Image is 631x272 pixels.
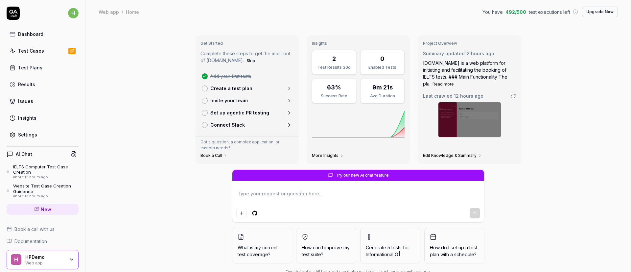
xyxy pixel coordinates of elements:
[199,107,295,119] a: Set up agentic PR testing
[7,226,79,233] a: Book a call with us
[11,254,21,265] span: H
[210,85,252,92] p: Create a test plan
[482,9,503,15] span: You have
[18,81,35,88] div: Results
[18,131,37,138] div: Settings
[99,9,119,15] div: Web app
[14,238,47,245] span: Documentation
[7,61,79,74] a: Test Plans
[372,83,393,92] div: 9m 21s
[210,97,248,104] p: Invite your team
[7,183,79,198] a: Website Test Case Creation Guidanceabout 13 hours ago
[423,41,516,46] h3: Project Overview
[236,208,247,218] button: Add attachment
[7,204,79,215] a: New
[25,260,65,265] div: Web app
[199,82,295,94] a: Create a test plan
[454,93,483,99] time: 12 hours ago
[18,47,44,54] div: Test Cases
[200,50,293,65] p: Complete these steps to get the most out of [DOMAIN_NAME].
[210,121,245,128] p: Connect Slack
[364,93,400,99] div: Avg Duration
[7,44,79,57] a: Test Cases
[316,64,352,70] div: Test Results 30d
[505,9,526,15] span: 492 / 500
[7,78,79,91] a: Results
[438,102,501,137] img: Screenshot
[7,164,79,179] a: IELTS Computer Test Case Creationabout 12 hours ago
[423,92,483,99] span: Last crawled
[312,41,405,46] h3: Insights
[511,93,516,99] a: Go to crawling settings
[430,244,479,258] span: How do I set up a test plan with a schedule?
[13,164,79,175] div: IELTS Computer Test Case Creation
[366,252,398,257] span: Informational O
[18,31,43,37] div: Dashboard
[424,228,484,263] button: How do I set up a test plan with a schedule?
[7,95,79,108] a: Issues
[18,64,42,71] div: Test Plans
[199,94,295,107] a: Invite your team
[529,9,570,15] span: test executions left
[200,139,293,151] p: Got a question, a complex application, or custom needs?
[68,8,79,18] span: h
[200,153,227,158] a: Book a Call
[7,250,79,270] button: HHPDemoWeb app
[296,228,356,263] button: How can I improve my test suite?
[18,98,33,105] div: Issues
[7,238,79,245] a: Documentation
[432,81,454,87] button: Read more
[13,194,79,199] div: about 13 hours ago
[126,9,139,15] div: Home
[327,83,341,92] div: 63%
[423,60,507,87] span: [DOMAIN_NAME] is a web platform for initiating and facilitating the booking of IELTS tests. ### M...
[245,57,256,65] button: Skip
[380,54,385,63] div: 0
[238,244,287,258] span: What is my current test coverage?
[465,51,494,56] time: 12 hours ago
[364,64,400,70] div: Enabled Tests
[199,119,295,131] a: Connect Slack
[366,244,415,258] span: Generate 5 tests for
[316,93,352,99] div: Success Rate
[7,111,79,124] a: Insights
[312,153,344,158] a: More Insights
[360,228,420,263] button: Generate 5 tests forInformational O
[7,128,79,141] a: Settings
[332,54,336,63] div: 2
[423,51,465,56] span: Summary updated
[122,9,123,15] div: /
[13,183,79,194] div: Website Test Case Creation Guidance
[18,114,36,121] div: Insights
[25,254,65,260] div: HPDemo
[582,7,618,17] button: Upgrade Now
[16,151,32,158] h4: AI Chat
[423,153,482,158] a: Edit Knowledge & Summary
[336,172,389,178] span: Try our new AI chat feature
[200,41,293,46] h3: Get Started
[41,206,51,213] span: New
[7,28,79,40] a: Dashboard
[13,175,79,180] div: about 12 hours ago
[302,244,351,258] span: How can I improve my test suite?
[210,109,269,116] p: Set up agentic PR testing
[68,7,79,20] button: h
[232,228,292,263] button: What is my current test coverage?
[14,226,55,233] span: Book a call with us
